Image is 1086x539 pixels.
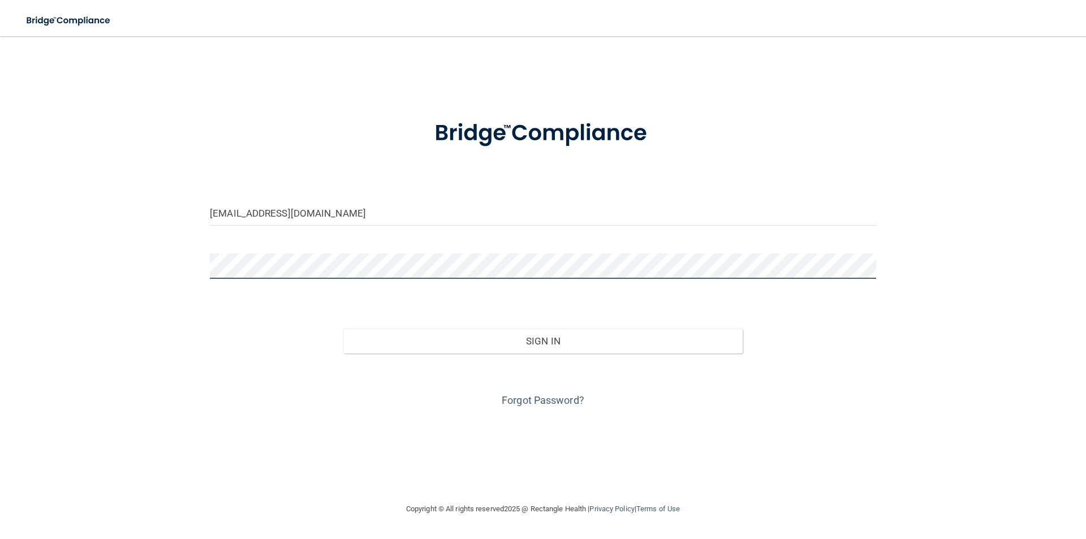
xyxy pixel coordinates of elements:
[636,504,680,513] a: Terms of Use
[343,329,743,353] button: Sign In
[210,200,876,226] input: Email
[17,9,121,32] img: bridge_compliance_login_screen.278c3ca4.svg
[411,104,675,163] img: bridge_compliance_login_screen.278c3ca4.svg
[337,491,749,527] div: Copyright © All rights reserved 2025 @ Rectangle Health | |
[502,394,584,406] a: Forgot Password?
[589,504,634,513] a: Privacy Policy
